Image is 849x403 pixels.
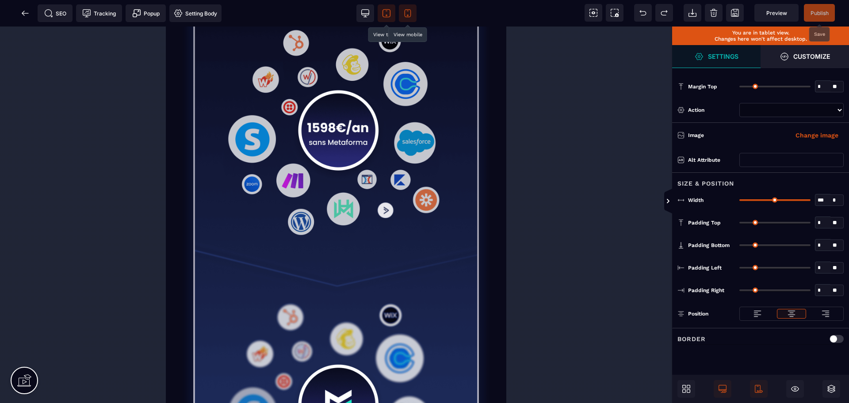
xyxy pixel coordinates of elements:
[76,4,122,22] span: Tracking code
[688,83,717,90] span: Margin Top
[677,36,845,42] p: Changes here won't affect desktop.
[44,9,66,18] span: SEO
[688,287,724,294] span: Padding Right
[790,128,844,142] button: Change image
[714,380,731,398] span: Is Show Desktop
[677,380,695,398] span: Open Blocks
[82,9,116,18] span: Tracking
[811,10,829,16] span: Publish
[754,4,799,22] span: Preview
[688,219,721,226] span: Padding Top
[585,4,602,22] span: View components
[688,106,735,114] div: Action
[634,4,652,22] span: Undo
[766,10,787,16] span: Preview
[677,334,706,344] p: Border
[38,4,73,22] span: Seo meta data
[684,4,701,22] span: Open Import Webpage
[753,309,762,318] img: loading
[821,309,830,318] img: loading
[399,4,417,22] span: View mobile
[787,309,796,318] img: loading
[750,380,768,398] span: Is Show Mobile
[126,4,166,22] span: Create Alert Modal
[677,30,845,36] p: You are in tablet view.
[705,4,723,22] span: Clear
[672,172,849,189] div: Size & Position
[378,4,395,22] span: View tablet
[174,9,217,18] span: Setting Body
[688,156,735,164] div: Alt attribute
[708,53,738,60] strong: Settings
[804,4,835,22] span: Save
[688,242,730,249] span: Padding Bottom
[672,188,681,215] span: Toggle Views
[822,380,840,398] span: Open Sub Layers
[688,197,704,204] span: Width
[688,131,766,140] div: Image
[655,4,673,22] span: Redo
[356,4,374,22] span: View desktop
[677,309,708,318] p: Position
[16,4,34,22] span: Back
[688,264,722,271] span: Padding Left
[786,380,804,398] span: Cmd Hidden Block
[606,4,623,22] span: Screenshot
[169,4,222,22] span: Favicon
[761,45,849,68] span: Open Style Manager
[132,9,160,18] span: Popup
[726,4,744,22] span: Save
[793,53,830,60] strong: Customize
[672,45,761,68] span: Open Style Manager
